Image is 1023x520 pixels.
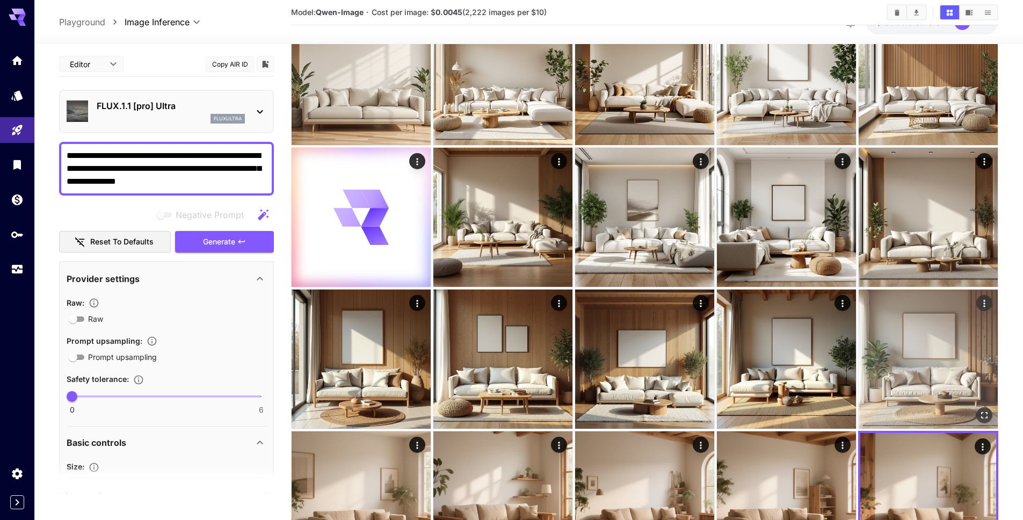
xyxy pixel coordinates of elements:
b: 0.0045 [436,8,462,17]
div: Actions [835,295,851,311]
div: Open in fullscreen [976,407,992,423]
button: Generate [175,231,274,253]
span: credits left [908,18,946,27]
div: Provider settings [67,266,266,292]
span: 6 [259,405,264,415]
div: Clear ImagesDownload All [887,4,927,20]
div: Actions [409,295,425,311]
div: Actions [693,437,709,453]
span: Negative prompts are not compatible with the selected model. [154,208,252,221]
span: Prompt upsampling [88,351,157,363]
span: Safety tolerance : [67,374,129,384]
button: Enables automatic enhancement and expansion of the input prompt to improve generation quality and... [142,336,162,346]
button: Expand sidebar [10,495,24,509]
p: Provider settings [67,272,140,285]
b: Qwen-Image [316,8,364,17]
span: $166.80 [876,18,908,27]
span: Image Inference [125,16,190,28]
div: Actions [976,295,992,311]
span: Prompt upsampling : [67,336,142,345]
div: Actions [693,295,709,311]
button: Reset to defaults [59,231,171,253]
button: Show images in grid view [940,5,959,19]
div: Settings [11,467,24,480]
div: Actions [551,153,567,169]
div: Usage [11,263,24,276]
button: Copy AIR ID [206,56,254,72]
img: 2Q== [575,290,714,429]
img: 2Q== [859,290,998,429]
img: 9k= [859,6,998,145]
button: Download All [907,5,926,19]
div: Basic controls [67,430,266,456]
button: Add to library [260,57,270,70]
img: 9k= [433,148,572,287]
img: Z [433,290,572,429]
span: Raw [88,313,103,324]
div: Actions [551,437,567,453]
div: Models [11,89,24,102]
div: Actions [551,295,567,311]
div: Actions [693,153,709,169]
span: Generate [203,235,235,249]
button: Controls the level of post-processing applied to generated images. [84,298,104,308]
span: 0 [70,405,75,415]
button: Clear Images [888,5,906,19]
button: Show images in video view [960,5,978,19]
p: fluxultra [214,115,242,122]
img: 9k= [717,290,856,429]
span: Size : [67,462,84,471]
img: 9k= [292,6,431,145]
img: 9k= [575,148,714,287]
img: 2Q== [859,148,998,287]
button: Controls the tolerance level for input and output content moderation. Lower values apply stricter... [129,374,148,385]
button: Show images in list view [978,5,997,19]
p: Basic controls [67,436,126,449]
span: Editor [70,59,103,70]
nav: breadcrumb [59,16,125,28]
img: 2Q== [433,6,572,145]
div: Library [11,158,24,171]
img: 2Q== [292,290,431,429]
a: Playground [59,16,105,28]
div: Actions [976,153,992,169]
img: Z [717,148,856,287]
span: Model: [291,8,364,17]
div: API Keys [11,228,24,241]
span: Raw : [67,298,84,307]
img: 9k= [717,6,856,145]
img: 9k= [575,6,714,145]
button: Adjust the dimensions of the generated image by specifying its width and height in pixels, or sel... [84,462,104,473]
div: Actions [975,438,991,454]
div: Actions [409,153,425,169]
div: Playground [11,124,24,137]
div: FLUX.1.1 [pro] Ultrafluxultra [67,95,266,128]
p: FLUX.1.1 [pro] Ultra [97,99,245,112]
div: Home [11,54,24,67]
span: Negative Prompt [176,208,244,221]
p: · [366,6,369,19]
div: Actions [835,153,851,169]
div: Wallet [11,193,24,206]
div: Actions [409,437,425,453]
div: Actions [835,437,851,453]
div: Show images in grid viewShow images in video viewShow images in list view [939,4,998,20]
span: Cost per image: $ (2,222 images per $10) [372,8,547,17]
